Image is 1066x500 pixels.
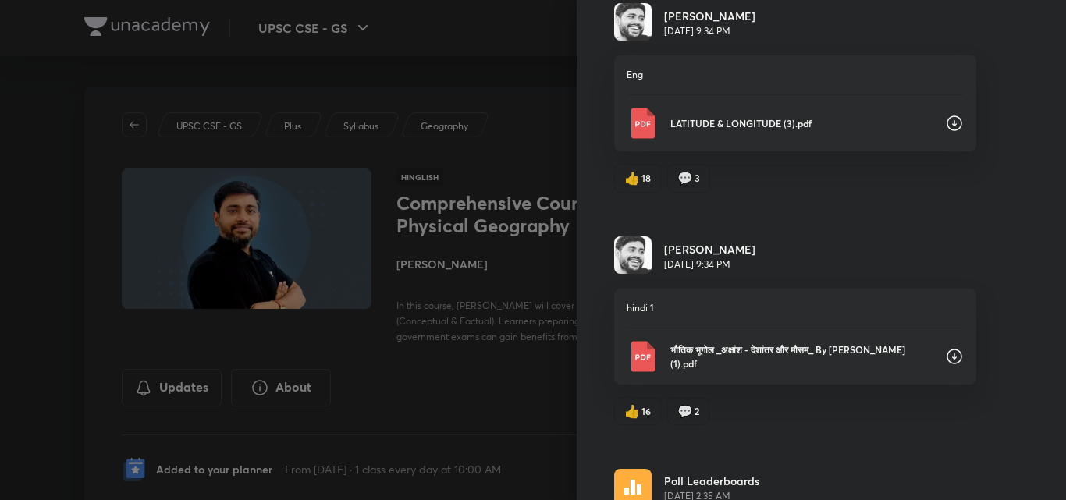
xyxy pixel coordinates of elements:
[664,257,755,271] p: [DATE] 9:34 PM
[627,108,658,139] img: Pdf
[695,404,699,418] span: 2
[664,473,759,489] p: Poll Leaderboards
[614,236,652,274] img: Avatar
[677,171,693,185] span: comment
[664,24,755,38] p: [DATE] 9:34 PM
[624,171,640,185] span: like
[695,171,700,185] span: 3
[641,171,651,185] span: 18
[664,241,755,257] h6: [PERSON_NAME]
[627,301,964,315] p: hindi 1
[677,404,693,418] span: comment
[664,8,755,24] h6: [PERSON_NAME]
[614,3,652,41] img: Avatar
[641,404,651,418] span: 16
[627,341,658,372] img: Pdf
[670,342,933,371] p: भौतिक भूगोल _अक्षांश - देशांतर और मौसम_ By [PERSON_NAME] (1).pdf
[627,68,964,82] p: Eng
[670,116,933,130] p: LATITUDE & LONGITUDE (3).pdf
[624,404,640,418] span: like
